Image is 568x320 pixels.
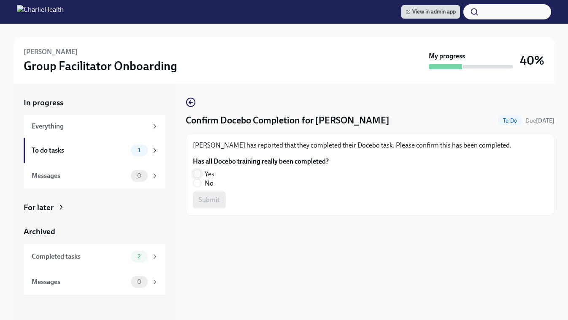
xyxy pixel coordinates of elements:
[205,179,214,188] span: No
[24,138,165,163] a: To do tasks1
[32,171,127,181] div: Messages
[193,157,329,166] label: Has all Docebo training really been completed?
[24,47,78,57] h6: [PERSON_NAME]
[24,226,165,237] a: Archived
[193,141,547,150] p: [PERSON_NAME] has reported that they completed their Docebo task. Please confirm this has been co...
[32,122,148,131] div: Everything
[498,118,522,124] span: To Do
[24,269,165,295] a: Messages0
[186,114,389,127] h4: Confirm Docebo Completion for [PERSON_NAME]
[32,277,127,287] div: Messages
[24,202,54,213] div: For later
[536,117,554,124] strong: [DATE]
[132,279,146,285] span: 0
[520,53,544,68] h3: 40%
[24,97,165,108] a: In progress
[132,172,146,179] span: 0
[32,146,127,155] div: To do tasks
[406,8,456,16] span: View in admin app
[24,58,177,74] h3: Group Facilitator Onboarding
[401,5,460,19] a: View in admin app
[32,252,127,261] div: Completed tasks
[24,163,165,189] a: Messages0
[525,117,554,124] span: Due
[133,147,146,153] span: 1
[24,202,165,213] a: For later
[429,52,465,61] strong: My progress
[17,5,64,19] img: CharlieHealth
[525,117,554,125] span: October 4th, 2025 10:00
[205,170,214,179] span: Yes
[24,244,165,269] a: Completed tasks2
[24,115,165,138] a: Everything
[133,253,146,260] span: 2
